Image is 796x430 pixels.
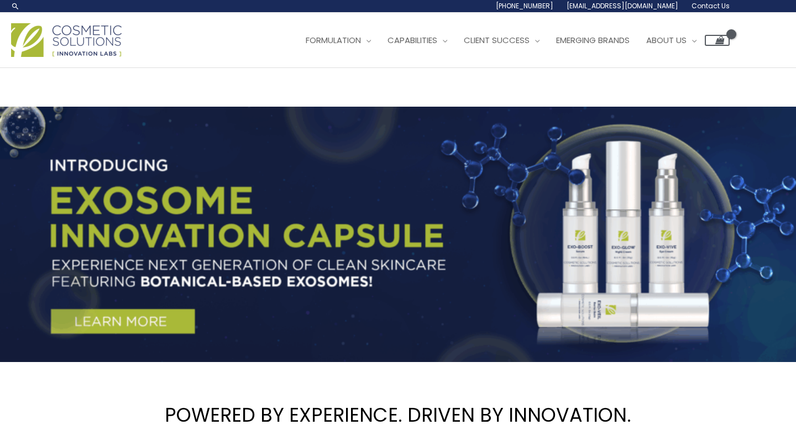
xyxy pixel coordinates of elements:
a: View Shopping Cart, empty [705,35,730,46]
span: [PHONE_NUMBER] [496,1,553,11]
span: Emerging Brands [556,34,630,46]
a: Emerging Brands [548,24,638,57]
a: Client Success [455,24,548,57]
span: Capabilities [387,34,437,46]
span: Client Success [464,34,530,46]
a: Formulation [297,24,379,57]
span: Contact Us [692,1,730,11]
a: About Us [638,24,705,57]
span: [EMAIL_ADDRESS][DOMAIN_NAME] [567,1,678,11]
a: Capabilities [379,24,455,57]
span: Formulation [306,34,361,46]
a: Search icon link [11,2,20,11]
img: Cosmetic Solutions Logo [11,23,122,57]
nav: Site Navigation [289,24,730,57]
span: About Us [646,34,687,46]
